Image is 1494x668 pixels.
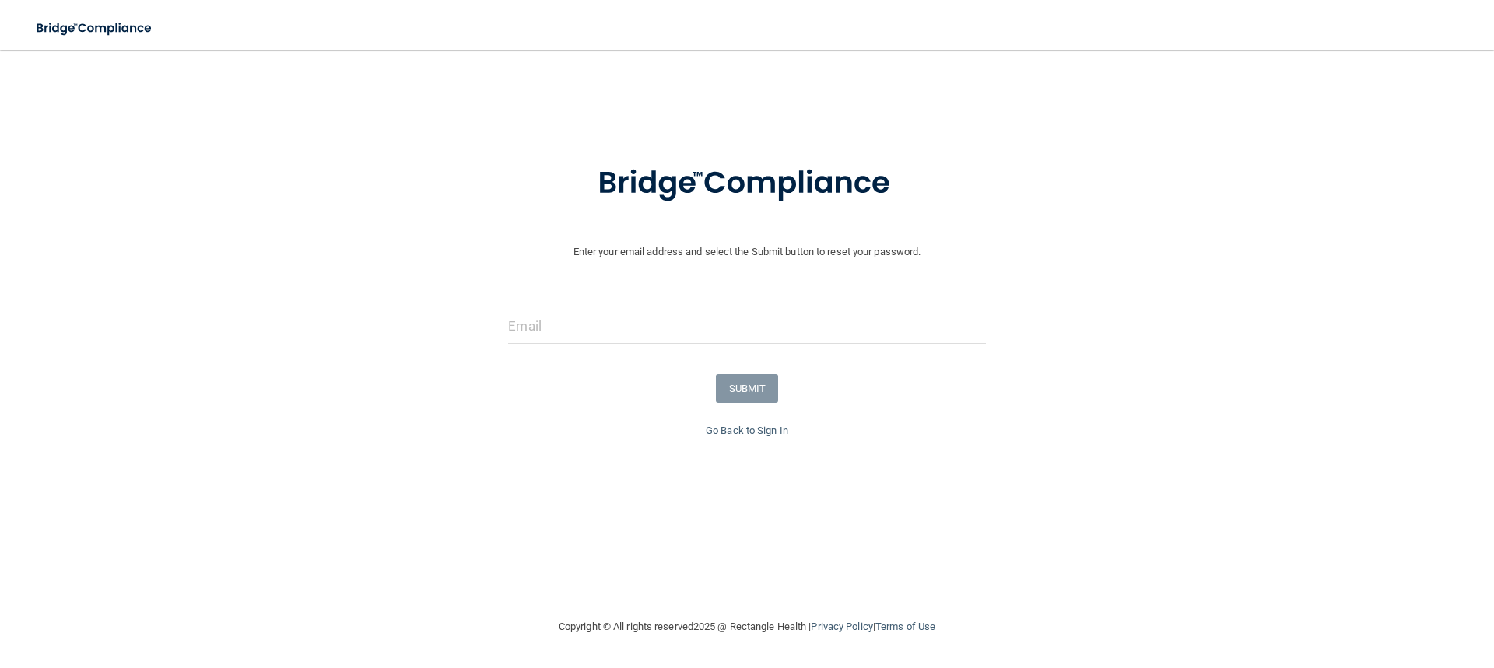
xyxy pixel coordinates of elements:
[706,425,788,436] a: Go Back to Sign In
[463,602,1031,652] div: Copyright © All rights reserved 2025 @ Rectangle Health | |
[508,309,985,344] input: Email
[875,621,935,632] a: Terms of Use
[566,143,928,224] img: bridge_compliance_login_screen.278c3ca4.svg
[811,621,872,632] a: Privacy Policy
[716,374,779,403] button: SUBMIT
[23,12,167,44] img: bridge_compliance_login_screen.278c3ca4.svg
